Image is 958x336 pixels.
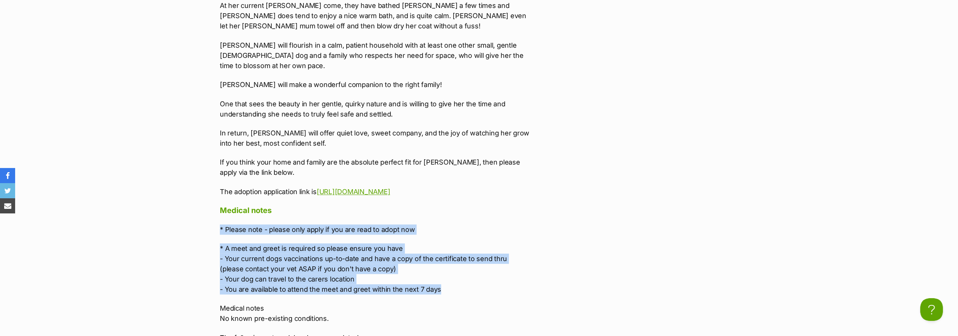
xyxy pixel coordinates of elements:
p: One that sees the beauty in her gentle, quirky nature and is willing to give her the time and und... [220,99,532,119]
a: [URL][DOMAIN_NAME] [317,188,390,196]
p: At her current [PERSON_NAME] come, they have bathed [PERSON_NAME] a few times and [PERSON_NAME] d... [220,0,532,31]
p: If you think your home and family are the absolute perfect fit for [PERSON_NAME], then please app... [220,157,532,177]
img: https://img.kwcdn.com/product/fancy/0bbc43c9-939d-44ed-9296-cbb7d83b0007.jpg?imageMogr2/strip/siz... [58,48,114,95]
p: [PERSON_NAME] will flourish in a calm, patient household with at least one other small, gentle [D... [220,40,532,71]
iframe: Help Scout Beacon - Open [920,298,943,321]
p: [PERSON_NAME] will make a wonderful companion to the right family! [220,79,532,90]
p: Medical notes No known pre-existing conditions. [220,303,532,324]
p: The adoption application link is [220,187,532,197]
p: In return, [PERSON_NAME] will offer quiet love, sweet company, and the joy of watching her grow i... [220,128,532,148]
p: * A meet and greet is required so please ensure you have - Your current dogs vaccinations up-to-d... [220,243,532,294]
p: * Please note - please only apply if you are read to adopt now [220,224,532,235]
h4: Medical notes [220,205,532,215]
